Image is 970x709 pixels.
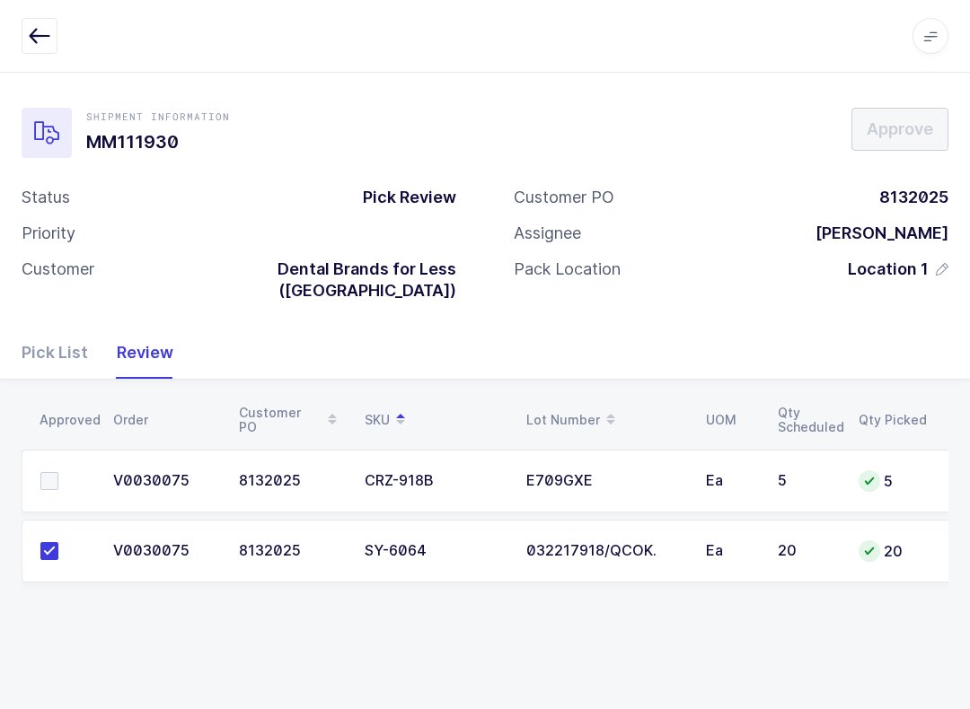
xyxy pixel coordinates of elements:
[365,405,505,435] div: SKU
[86,127,230,156] h1: MM111930
[879,188,948,206] span: 8132025
[778,473,837,489] div: 5
[22,327,102,379] div: Pick List
[113,543,217,559] div: V0030075
[867,118,933,140] span: Approve
[94,258,456,302] div: Dental Brands for Less ([GEOGRAPHIC_DATA])
[365,543,505,559] div: SY-6064
[706,413,756,427] div: UOM
[859,540,927,562] div: 20
[514,187,614,208] div: Customer PO
[239,405,343,435] div: Customer PO
[86,109,230,124] div: Shipment Information
[706,543,756,559] div: Ea
[706,473,756,489] div: Ea
[348,187,456,208] div: Pick Review
[365,473,505,489] div: CRZ-918B
[859,470,927,492] div: 5
[102,327,173,379] div: Review
[526,473,684,489] div: E709GXE
[801,223,948,244] div: [PERSON_NAME]
[22,223,75,244] div: Priority
[239,473,343,489] div: 8132025
[40,413,92,427] div: Approved
[113,473,217,489] div: V0030075
[851,108,948,151] button: Approve
[859,413,927,427] div: Qty Picked
[514,258,621,280] div: Pack Location
[514,223,581,244] div: Assignee
[778,406,837,434] div: Qty Scheduled
[778,543,837,559] div: 20
[526,405,684,435] div: Lot Number
[113,413,217,427] div: Order
[526,543,684,559] div: 032217918/QCOK.
[239,543,343,559] div: 8132025
[848,258,929,280] span: Location 1
[22,187,70,208] div: Status
[22,258,94,302] div: Customer
[848,258,948,280] button: Location 1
